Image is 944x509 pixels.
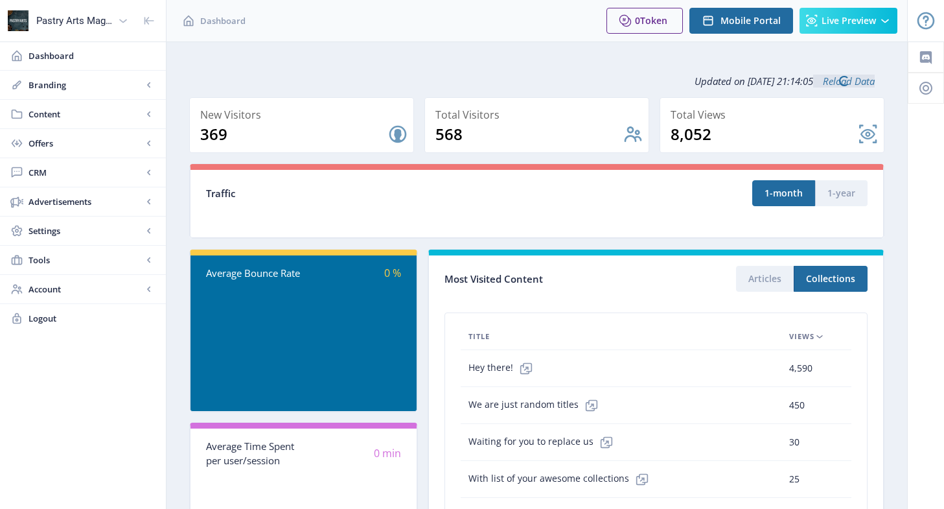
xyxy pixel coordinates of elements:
span: Title [468,329,490,344]
span: Tools [29,254,143,266]
span: With list of your awesome collections [468,466,655,492]
div: New Visitors [200,106,408,124]
div: Traffic [206,186,537,201]
span: Live Preview [822,16,876,26]
span: Mobile Portal [720,16,781,26]
div: Average Bounce Rate [206,266,303,281]
span: Hey there! [468,355,539,381]
span: Dashboard [200,14,246,27]
span: Logout [29,312,155,325]
div: 369 [200,124,387,145]
span: CRM [29,166,143,179]
div: 0 min [303,446,400,461]
span: Settings [29,224,143,237]
span: Content [29,108,143,121]
button: Live Preview [800,8,897,34]
div: Total Views [671,106,879,124]
div: Most Visited Content [444,269,656,289]
span: Token [640,14,667,27]
div: Pastry Arts Magazine [36,6,113,35]
img: properties.app_icon.png [8,10,29,31]
span: 4,590 [789,361,812,376]
span: Account [29,283,143,296]
div: Average Time Spent per user/session [206,439,303,468]
div: 568 [435,124,623,145]
button: Articles [736,266,794,292]
span: We are just random titles [468,392,604,418]
div: 8,052 [671,124,858,145]
div: Total Visitors [435,106,643,124]
span: 0 % [384,266,401,280]
span: 30 [789,434,800,450]
span: Waiting for you to replace us [468,429,619,455]
span: 25 [789,471,800,487]
button: 1-year [815,180,868,206]
span: 450 [789,397,805,413]
span: Views [789,329,814,344]
a: Reload Data [813,75,875,88]
span: Offers [29,137,143,150]
button: Collections [794,266,868,292]
button: 1-month [752,180,815,206]
div: Updated on [DATE] 21:14:05 [189,65,884,97]
span: Branding [29,78,143,91]
span: Advertisements [29,195,143,208]
button: 0Token [606,8,683,34]
button: Mobile Portal [689,8,793,34]
span: Dashboard [29,49,155,62]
